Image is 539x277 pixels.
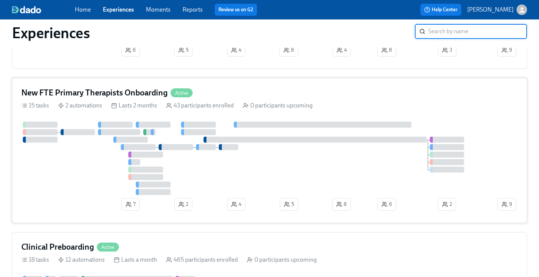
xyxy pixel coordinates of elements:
input: Search by name [428,24,527,39]
div: 2 automations [58,101,102,110]
div: 465 participants enrolled [166,256,238,264]
button: [PERSON_NAME] [467,4,527,15]
h4: Clinical Preboarding [21,241,94,253]
button: 6 [377,198,396,211]
button: 4 [227,198,245,211]
span: 8 [382,46,392,54]
span: 7 [126,201,135,208]
span: 9 [502,201,512,208]
span: 5 [284,201,294,208]
div: 0 participants upcoming [247,256,317,264]
div: 15 tasks [21,101,49,110]
h4: New FTE Primary Therapists Onboarding [21,87,168,98]
span: 6 [382,201,392,208]
span: 6 [125,46,136,54]
button: 5 [280,198,298,211]
button: 6 [121,44,140,57]
button: 4 [227,44,245,57]
a: Reports [183,6,203,13]
span: Active [97,244,119,250]
div: 0 participants upcoming [243,101,313,110]
button: 9 [497,44,516,57]
h1: Experiences [12,24,90,42]
div: 12 automations [58,256,105,264]
button: 3 [438,44,456,57]
button: 4 [333,44,351,57]
button: 9 [497,198,516,211]
button: Help Center [420,4,461,16]
button: 8 [332,198,351,211]
span: 9 [502,46,512,54]
a: dado [12,6,75,13]
span: 8 [284,46,294,54]
img: dado [12,6,41,13]
span: 4 [231,46,241,54]
button: 5 [174,44,193,57]
button: 7 [122,198,140,211]
span: 2 [178,201,188,208]
span: 5 [178,46,189,54]
a: Home [75,6,91,13]
span: 2 [442,201,452,208]
span: 3 [442,46,452,54]
button: 8 [377,44,396,57]
a: New FTE Primary Therapists OnboardingActive15 tasks 2 automations Lasts 2 months 43 participants ... [12,78,527,223]
a: Experiences [103,6,134,13]
span: Active [171,90,193,96]
a: Moments [146,6,171,13]
div: Lasts a month [114,256,157,264]
span: Help Center [424,6,457,13]
span: 4 [337,46,347,54]
div: Lasts 2 months [111,101,157,110]
button: 8 [279,44,298,57]
a: Review us on G2 [218,6,253,13]
button: Review us on G2 [215,4,257,16]
button: 2 [438,198,456,211]
div: 18 tasks [21,256,49,264]
span: 8 [336,201,347,208]
div: 43 participants enrolled [166,101,234,110]
button: 2 [174,198,192,211]
p: [PERSON_NAME] [467,6,514,14]
span: 4 [231,201,241,208]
